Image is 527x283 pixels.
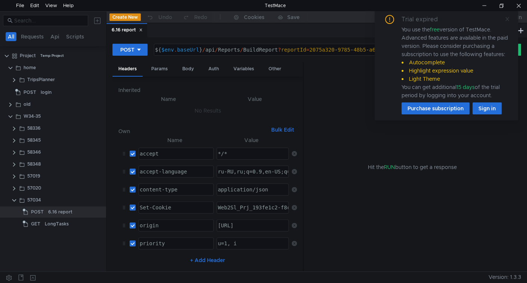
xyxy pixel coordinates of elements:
[124,95,212,104] th: Name
[402,25,509,99] div: You use the version of TestMace. Advanced features are available in the paid version. Please cons...
[118,86,297,95] h6: Inherited
[118,127,268,136] h6: Own
[158,13,172,22] div: Undo
[456,84,475,90] span: 15 days
[27,123,41,134] div: 58336
[402,15,447,24] div: Trial expired
[145,62,174,76] div: Params
[402,67,509,75] li: Highlight expression value
[472,102,502,114] button: Sign in
[368,163,457,171] span: Hit the button to get a response
[402,102,469,114] button: Purchase subscription
[177,12,213,23] button: Redo
[48,206,72,218] div: 6.16 report
[141,12,177,23] button: Undo
[430,26,440,33] span: free
[64,32,86,41] button: Scripts
[48,32,62,41] button: Api
[20,50,36,61] div: Project
[214,136,289,145] th: Value
[19,32,46,41] button: Requests
[244,13,264,22] div: Cookies
[27,147,41,158] div: 58346
[14,16,84,25] input: Search...
[24,62,36,73] div: home
[187,256,228,265] button: + Add Header
[24,99,31,110] div: old
[194,13,207,22] div: Redo
[27,135,41,146] div: 58345
[402,58,509,67] li: Autocomplete
[489,272,521,283] span: Version: 1.3.3
[24,87,36,98] span: POST
[27,159,41,170] div: 58348
[27,182,41,194] div: 57020
[27,194,41,206] div: 57034
[109,13,141,21] button: Create New
[112,26,143,34] div: 6.16 report
[120,46,134,54] div: POST
[27,74,55,85] div: TripsPlanner
[41,87,52,98] div: login
[112,62,143,77] div: Headers
[384,164,395,170] span: RUN
[31,206,44,218] span: POST
[45,218,69,230] div: LongTasks
[31,218,40,230] span: GET
[287,15,300,20] div: Save
[176,62,200,76] div: Body
[112,44,148,56] button: POST
[24,111,41,122] div: W34-35
[40,50,64,61] div: Temp Project
[263,62,287,76] div: Other
[227,62,260,76] div: Variables
[402,83,509,99] div: You can get additional of the trial period by logging into your account.
[202,62,225,76] div: Auth
[27,170,40,182] div: 57019
[212,95,297,104] th: Value
[402,75,509,83] li: Light Theme
[6,32,16,41] button: All
[195,107,221,114] nz-embed-empty: No Results
[136,136,214,145] th: Name
[268,125,297,134] button: Bulk Edit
